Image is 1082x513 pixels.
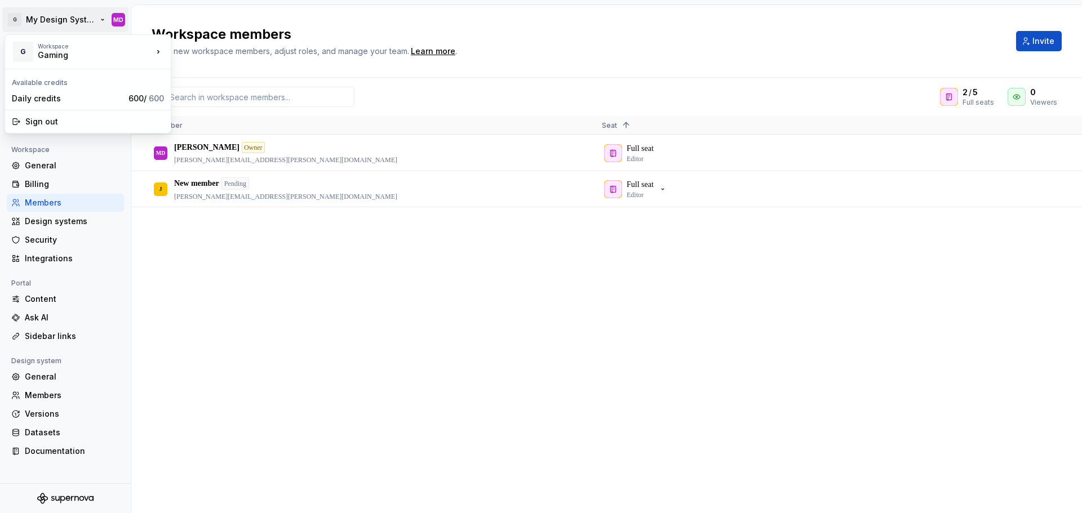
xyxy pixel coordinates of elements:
div: Daily credits [12,93,124,104]
div: G [13,42,33,62]
span: 600 / [128,93,164,103]
span: 600 [149,93,164,103]
div: Gaming [38,50,134,61]
div: Available credits [7,72,168,90]
div: Sign out [25,116,164,127]
div: Workspace [38,43,153,50]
